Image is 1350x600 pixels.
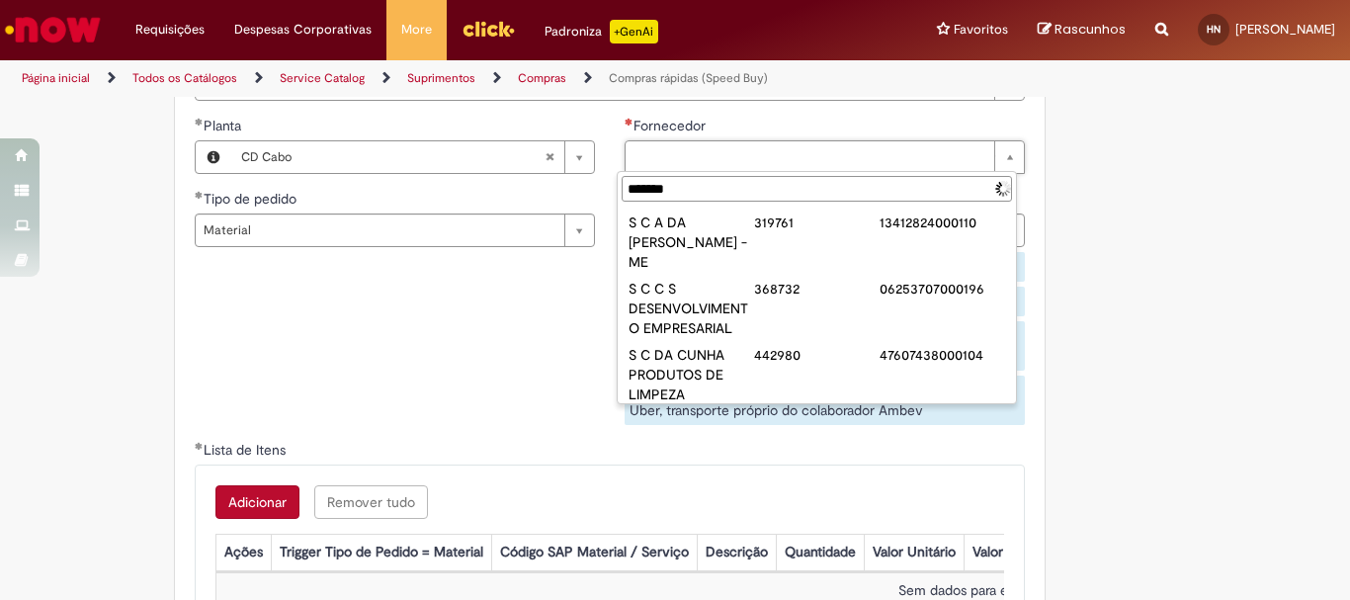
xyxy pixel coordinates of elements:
[754,213,880,232] div: 319761
[629,213,754,272] div: S C A DA [PERSON_NAME] - ME
[618,206,1016,403] ul: Fornecedor
[629,345,754,404] div: S C DA CUNHA PRODUTOS DE LIMPEZA
[754,345,880,365] div: 442980
[880,213,1005,232] div: 13412824000110
[880,279,1005,299] div: 06253707000196
[629,279,754,338] div: S C C S DESENVOLVIMENTO EMPRESARIAL
[880,345,1005,365] div: 47607438000104
[754,279,880,299] div: 368732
